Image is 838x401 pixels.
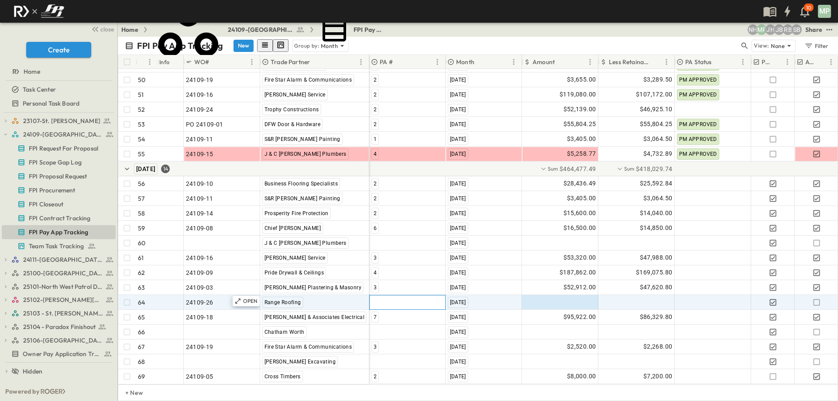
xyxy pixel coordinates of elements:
p: PE Expecting [762,58,773,66]
span: [DATE] [136,165,155,172]
a: FPI Pay App Tracking [319,14,383,45]
span: $3,064.50 [643,134,673,144]
span: 24109-16 [186,254,213,262]
span: [DATE] [450,255,466,261]
span: [PERSON_NAME] Plastering & Masonry [264,284,362,291]
span: Cross Timbers [264,374,301,380]
span: FPI Scope Gap Log [29,158,82,167]
span: $418,029.74 [636,165,672,173]
span: J & C [PERSON_NAME] Plumbers [264,240,347,246]
p: View: [754,41,769,51]
a: FPI Closeout [2,198,114,210]
p: 64 [138,298,145,307]
span: [DATE] [450,181,466,187]
div: 25104 - Paradox Finishouttest [2,320,116,334]
span: 24109-[GEOGRAPHIC_DATA][PERSON_NAME] [228,25,292,34]
div: 25100-Vanguard Prep Schooltest [2,266,116,280]
span: FPI Contract Tracking [29,214,91,223]
span: Hidden [23,367,42,376]
span: $8,000.00 [567,371,596,381]
span: Fire Star Alarm & Communications [264,344,352,350]
span: Team Task Tracking [29,242,84,250]
span: DFW Door & Hardware [264,121,321,127]
button: Menu [661,57,672,67]
div: Jose Hurtado (jhurtado@fpibuilders.com) [765,24,776,35]
span: PM APPROVED [679,121,717,127]
span: 2 [374,210,377,216]
span: [DATE] [450,240,466,246]
span: $119,080.00 [560,89,596,99]
a: 23107-St. [PERSON_NAME] [11,115,114,127]
p: 52 [138,105,145,114]
p: 65 [138,313,145,322]
span: 24109-16 [186,90,213,99]
button: MP [817,4,832,19]
p: WO# [194,58,209,66]
span: FPI Proposal Request [29,172,87,181]
p: Month [456,58,474,66]
p: Month [321,41,338,50]
div: 25106-St. Andrews Parking Lottest [2,333,116,347]
span: PM APPROVED [679,151,717,157]
p: Trade Partner [271,58,310,66]
button: Menu [508,57,519,67]
a: 25106-St. Andrews Parking Lot [11,334,114,346]
button: Menu [782,57,793,67]
button: Sort [652,57,661,67]
div: Personal Task Boardtest [2,96,116,110]
span: $464,477.49 [560,165,596,173]
span: $15,600.00 [563,208,596,218]
span: 2 [374,92,377,98]
span: 24109-09 [186,268,213,277]
span: [DATE] [450,77,466,83]
span: $52,912.00 [563,282,596,292]
div: Owner Pay Application Trackingtest [2,347,116,361]
span: [DATE] [450,359,466,365]
p: 56 [138,179,145,188]
a: FPI Proposal Request [2,170,114,182]
span: 23107-St. [PERSON_NAME] [23,117,100,125]
span: $46,925.10 [640,104,673,114]
span: Fire Star Alarm & Communications [264,77,352,83]
button: Sort [139,57,149,67]
div: FPI Proposal Requesttest [2,169,116,183]
a: 25104 - Paradox Finishout [11,321,114,333]
div: 24111-[GEOGRAPHIC_DATA]test [2,253,116,267]
span: $52,139.00 [563,104,596,114]
span: PM APPROVED [679,77,717,83]
span: $3,405.00 [567,134,596,144]
p: None [771,41,785,50]
button: Menu [432,57,443,67]
p: 60 [138,239,145,247]
span: 24109-19 [186,343,213,351]
button: Create [26,42,91,58]
p: OPEN [243,298,258,305]
span: $53,320.00 [563,253,596,263]
a: 25101-North West Patrol Division [11,281,114,293]
p: 58 [138,209,145,218]
span: $55,804.25 [640,119,673,129]
a: Owner Pay Application Tracking [2,348,114,360]
span: $2,268.00 [643,342,673,352]
span: [PERSON_NAME] & Associates Electrical [264,314,365,320]
div: FPI Procurementtest [2,183,116,197]
a: 24111-[GEOGRAPHIC_DATA] [11,254,114,266]
span: $28,436.49 [563,178,596,189]
div: Jeremiah Bailey (jbailey@fpibuilders.com) [774,24,784,35]
span: $3,064.50 [643,193,673,203]
span: 25106-St. Andrews Parking Lot [23,336,103,345]
span: S&R [PERSON_NAME] Painting [264,195,340,202]
span: [DATE] [450,225,466,231]
a: Personal Task Board [2,97,114,110]
button: Sort [556,57,566,67]
div: Filter [804,41,829,51]
span: Range Roofing [264,299,301,305]
span: 24109-10 [186,179,213,188]
p: Group by: [294,41,319,50]
span: 24109-11 [186,135,213,144]
span: Task Center [23,85,56,94]
span: Pride Drywall & Ceilings [264,270,324,276]
span: $25,592.84 [640,178,673,189]
a: FPI Request For Proposal [2,142,114,154]
div: 14 [161,165,170,173]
